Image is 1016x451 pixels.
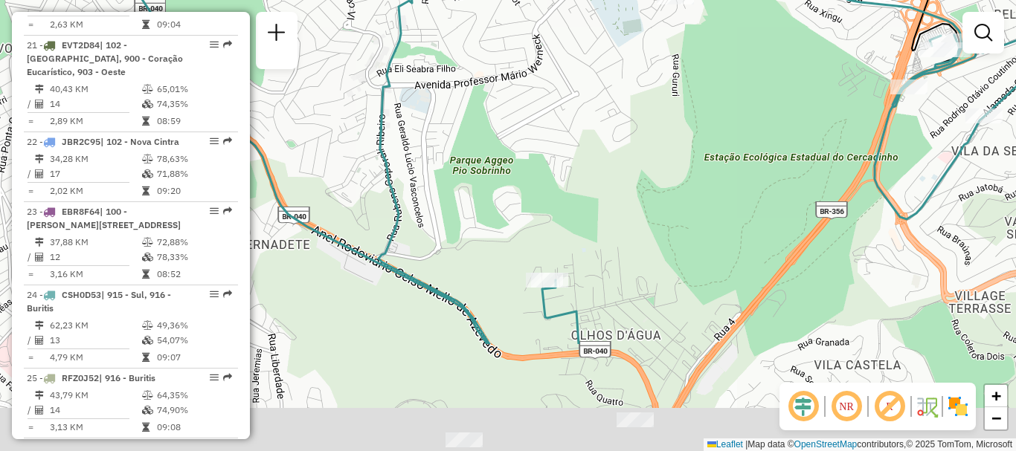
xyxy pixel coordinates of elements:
span: Ocultar deslocamento [785,389,821,424]
td: 09:07 [156,350,231,365]
td: 09:08 [156,420,231,435]
span: Ocultar NR [829,389,864,424]
a: OpenStreetMap [794,439,858,450]
em: Rota exportada [223,207,232,215]
td: 09:04 [156,17,231,32]
i: Tempo total em rota [142,186,149,195]
span: RFZ0J52 [62,372,99,383]
td: = [27,350,34,365]
span: 22 - [27,136,179,147]
span: EVT2D84 [62,39,100,51]
i: % de utilização do peso [142,391,153,400]
span: 23 - [27,206,181,230]
i: Total de Atividades [35,169,44,178]
td: / [27,333,34,348]
td: = [27,17,34,32]
i: Tempo total em rota [142,353,149,362]
em: Rota exportada [223,137,232,146]
td: 3,13 KM [49,420,141,435]
i: % de utilização da cubagem [142,406,153,415]
div: Map data © contributors,© 2025 TomTom, Microsoft [704,438,1016,451]
td: 64,35% [156,388,231,403]
i: Total de Atividades [35,336,44,345]
em: Opções [210,137,219,146]
td: 2,02 KM [49,184,141,198]
i: Distância Total [35,155,44,163]
span: CSH0D53 [62,289,101,300]
td: 37,88 KM [49,235,141,250]
span: 25 - [27,372,155,383]
span: 24 - [27,289,171,314]
td: / [27,97,34,111]
i: % de utilização do peso [142,321,153,330]
td: 49,36% [156,318,231,333]
td: 72,88% [156,235,231,250]
em: Opções [210,373,219,382]
em: Opções [210,40,219,49]
i: % de utilização da cubagem [142,100,153,108]
span: JBR2C95 [62,136,100,147]
i: % de utilização da cubagem [142,253,153,262]
i: Total de Atividades [35,253,44,262]
span: EBR8F64 [62,206,100,217]
a: Zoom in [985,385,1007,407]
td: 74,90% [156,403,231,418]
td: = [27,114,34,129]
span: | 100 - [PERSON_NAME][STREET_ADDRESS] [27,206,181,230]
td: 08:52 [156,267,231,282]
img: Fluxo de ruas [915,395,939,418]
td: / [27,403,34,418]
span: Exibir rótulo [872,389,907,424]
span: | 102 - Nova Cintra [100,136,179,147]
span: + [991,386,1001,405]
i: Tempo total em rota [142,270,149,279]
td: 34,28 KM [49,152,141,166]
span: − [991,409,1001,427]
td: 09:20 [156,184,231,198]
td: 43,79 KM [49,388,141,403]
img: Exibir/Ocultar setores [946,395,970,418]
i: % de utilização da cubagem [142,336,153,345]
td: 40,43 KM [49,82,141,97]
i: Distância Total [35,321,44,330]
i: % de utilização da cubagem [142,169,153,178]
i: Distância Total [35,85,44,94]
i: Tempo total em rota [142,423,149,432]
i: % de utilização do peso [142,155,153,163]
i: Tempo total em rota [142,20,149,29]
td: 62,23 KM [49,318,141,333]
span: | 916 - Buritis [99,372,155,383]
a: Zoom out [985,407,1007,429]
td: / [27,250,34,265]
em: Rota exportada [223,373,232,382]
td: 4,79 KM [49,350,141,365]
i: Tempo total em rota [142,117,149,126]
td: 3,16 KM [49,267,141,282]
em: Opções [210,207,219,215]
td: 17 [49,166,141,181]
i: Distância Total [35,391,44,400]
em: Rota exportada [223,290,232,299]
td: 14 [49,97,141,111]
td: 78,63% [156,152,231,166]
td: / [27,166,34,181]
td: 74,35% [156,97,231,111]
td: 12 [49,250,141,265]
td: 71,88% [156,166,231,181]
td: 08:59 [156,114,231,129]
td: = [27,420,34,435]
em: Opções [210,290,219,299]
i: % de utilização do peso [142,85,153,94]
td: = [27,184,34,198]
td: = [27,267,34,282]
td: 2,63 KM [49,17,141,32]
td: 13 [49,333,141,348]
a: Leaflet [707,439,743,450]
i: Total de Atividades [35,406,44,415]
td: 2,89 KM [49,114,141,129]
i: Total de Atividades [35,100,44,108]
span: | 915 - Sul, 916 - Buritis [27,289,171,314]
span: | [745,439,747,450]
a: Exibir filtros [968,18,998,48]
a: Nova sessão e pesquisa [262,18,292,51]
